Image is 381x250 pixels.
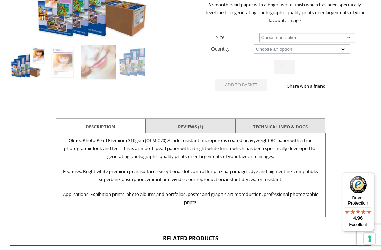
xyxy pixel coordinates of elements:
[211,45,229,52] label: Quantity
[345,83,350,89] img: email sharing button
[60,167,322,183] p: Features: Bright white premium pearl surface, exceptional dot control for pin sharp images, dye a...
[10,234,372,246] h2: Related products
[328,83,334,89] img: facebook sharing button
[342,195,374,206] p: Buyer Protection
[336,83,342,89] img: twitter sharing button
[10,80,45,115] img: Olmec Premium Pearl Inkjet Photo Paper 310gsm (OLM-070) - Image 5
[60,190,322,206] p: Applications: Exhibition prints, photo albums and portfolios, poster and graphic art reproduction...
[274,60,294,74] input: Product quantity
[366,172,374,181] button: Menu
[364,233,375,244] button: Your consent preferences for tracking technologies
[342,172,374,231] button: Trusted Shops TrustmarkBuyer Protection4.96Excellent
[350,176,367,193] img: Trusted Shops Trustmark
[116,45,151,79] img: Olmec Premium Pearl Inkjet Photo Paper 310gsm (OLM-070) - Image 4
[60,137,322,161] p: Olmec Photo Pearl Premium 310gsm (OLM-070) A fade resistant microporous coated heavyweight RC pap...
[215,79,267,91] button: Add to basket
[178,120,203,133] a: Reviews (1)
[284,82,328,90] p: Share with a friend
[253,120,308,133] a: TECHNICAL INFO & DOCS
[353,215,363,221] span: 4.96
[342,222,374,227] p: Excellent
[10,45,45,79] img: Olmec Premium Pearl Inkjet Photo Paper 310gsm (OLM-070)
[198,1,371,25] p: A smooth pearl paper with a bright white finish which has been specifically developed for generat...
[216,34,225,41] label: Size
[85,120,115,133] a: Description
[81,45,115,79] img: Olmec Premium Pearl Inkjet Photo Paper 310gsm (OLM-070) - Image 3
[45,45,80,79] img: Olmec Premium Pearl Inkjet Photo Paper 310gsm (OLM-070) - Image 2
